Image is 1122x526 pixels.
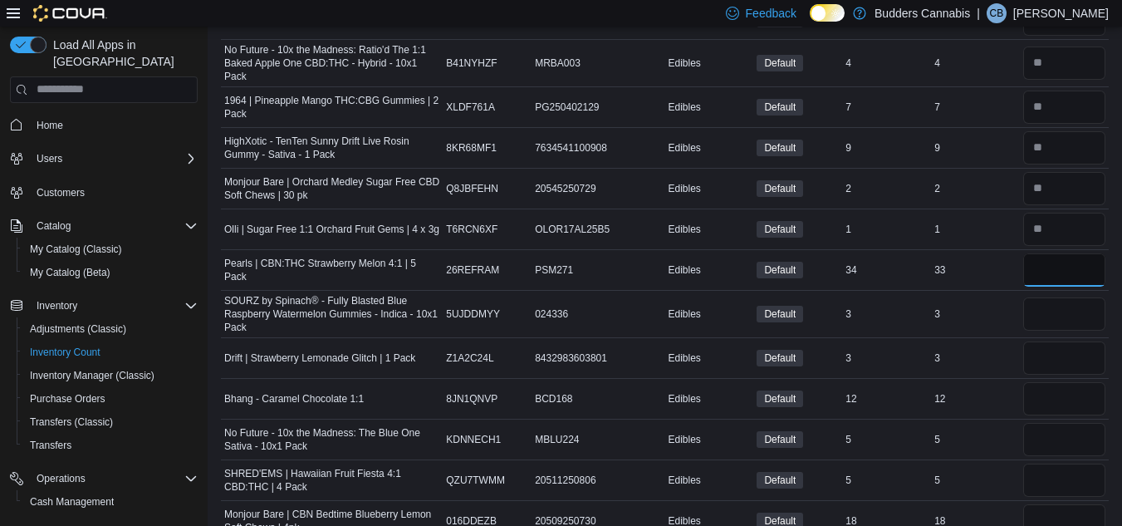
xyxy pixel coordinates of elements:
[30,415,113,429] span: Transfers (Classic)
[224,223,439,236] span: Olli | Sugar Free 1:1 Orchard Fruit Gems | 4 x 3g
[532,219,664,239] div: OLOR17AL25B5
[30,243,122,256] span: My Catalog (Classic)
[842,53,931,73] div: 4
[446,101,495,114] span: XLDF761A
[668,182,700,195] span: Edibles
[446,433,501,446] span: KDNNECH1
[931,430,1020,450] div: 5
[224,94,439,120] span: 1964 | Pineapple Mango THC:CBG Gummies | 2 Pack
[764,181,796,196] span: Default
[23,412,198,432] span: Transfers (Classic)
[532,470,664,490] div: 20511250806
[30,495,114,509] span: Cash Management
[224,175,439,202] span: Monjour Bare | Orchard Medley Sugar Free CBD Soft Chews | 30 pk
[224,43,439,83] span: No Future - 10x the Madness: Ratio'd The 1:1 Baked Apple One CBD:THC - Hybrid - 10x1 Pack
[30,116,70,135] a: Home
[842,348,931,368] div: 3
[37,152,62,165] span: Users
[532,348,664,368] div: 8432983603801
[446,57,497,70] span: B41NYHZF
[3,113,204,137] button: Home
[764,307,796,322] span: Default
[446,182,498,195] span: Q8JBFEHN
[17,410,204,434] button: Transfers (Classic)
[931,138,1020,158] div: 9
[532,304,664,324] div: 024336
[446,474,505,487] span: QZU7TWMM
[23,239,198,259] span: My Catalog (Classic)
[17,261,204,284] button: My Catalog (Beta)
[224,135,439,161] span: HighXotic - TenTen Sunny Drift Live Rosin Gummy - Sativa - 1 Pack
[224,294,439,334] span: SOURZ by Spinach® - Fully Blasted Blue Raspberry Watermelon Gummies - Indica - 10x1 Pack
[764,263,796,278] span: Default
[3,147,204,170] button: Users
[23,435,198,455] span: Transfers
[842,219,931,239] div: 1
[842,430,931,450] div: 5
[757,472,803,489] span: Default
[842,304,931,324] div: 3
[30,266,110,279] span: My Catalog (Beta)
[757,350,803,366] span: Default
[757,99,803,116] span: Default
[931,179,1020,199] div: 2
[23,389,112,409] a: Purchase Orders
[764,432,796,447] span: Default
[757,221,803,238] span: Default
[668,57,700,70] span: Edibles
[810,4,845,22] input: Dark Mode
[842,138,931,158] div: 9
[1013,3,1109,23] p: [PERSON_NAME]
[764,391,796,406] span: Default
[446,263,499,277] span: 26REFRAM
[23,366,198,386] span: Inventory Manager (Classic)
[764,56,796,71] span: Default
[532,389,664,409] div: BCD168
[30,296,198,316] span: Inventory
[17,317,204,341] button: Adjustments (Classic)
[30,346,100,359] span: Inventory Count
[931,219,1020,239] div: 1
[532,179,664,199] div: 20545250729
[23,492,198,512] span: Cash Management
[224,467,439,494] span: SHRED'EMS | Hawaiian Fruit Fiesta 4:1 CBD:THC | 4 Pack
[446,223,497,236] span: T6RCN6XF
[30,392,105,406] span: Purchase Orders
[23,263,198,283] span: My Catalog (Beta)
[37,472,86,485] span: Operations
[446,141,497,155] span: 8KR68MF1
[446,392,497,406] span: 8JN1QNVP
[30,322,126,336] span: Adjustments (Classic)
[23,239,129,259] a: My Catalog (Classic)
[37,299,77,312] span: Inventory
[3,294,204,317] button: Inventory
[931,304,1020,324] div: 3
[30,115,198,135] span: Home
[17,238,204,261] button: My Catalog (Classic)
[931,97,1020,117] div: 7
[931,348,1020,368] div: 3
[532,97,664,117] div: PG250402129
[23,342,107,362] a: Inventory Count
[532,138,664,158] div: 7634541100908
[668,141,700,155] span: Edibles
[17,387,204,410] button: Purchase Orders
[757,431,803,448] span: Default
[3,180,204,204] button: Customers
[30,216,198,236] span: Catalog
[33,5,107,22] img: Cova
[224,257,439,283] span: Pearls | CBN:THC Strawberry Melon 4:1 | 5 Pack
[30,182,198,203] span: Customers
[17,434,204,457] button: Transfers
[532,430,664,450] div: MBLU224
[764,351,796,366] span: Default
[668,307,700,321] span: Edibles
[30,183,91,203] a: Customers
[23,319,198,339] span: Adjustments (Classic)
[3,467,204,490] button: Operations
[668,433,700,446] span: Edibles
[23,492,120,512] a: Cash Management
[842,260,931,280] div: 34
[23,342,198,362] span: Inventory Count
[668,474,700,487] span: Edibles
